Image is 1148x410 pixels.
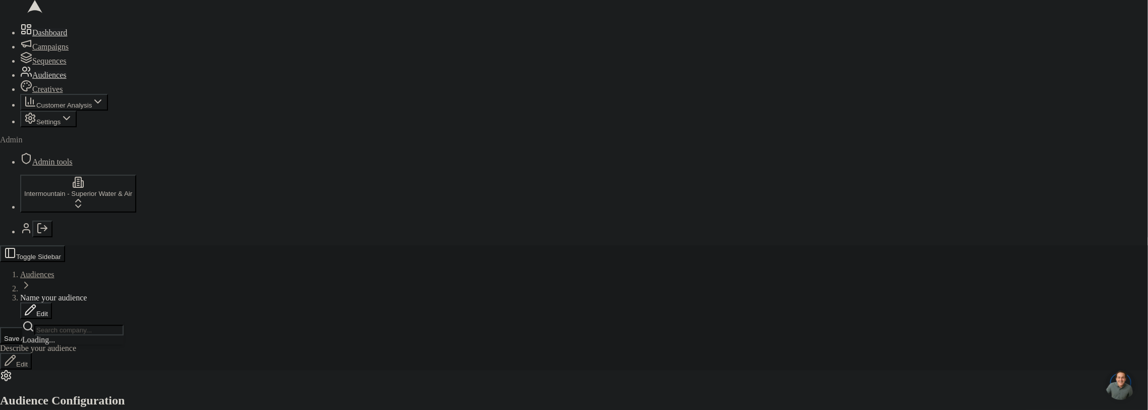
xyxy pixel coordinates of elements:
[32,28,67,37] span: Dashboard
[32,158,73,166] span: Admin tools
[32,221,52,237] button: Log out
[32,57,67,65] span: Sequences
[24,190,132,197] span: Intermountain - Superior Water & Air
[36,118,61,126] span: Settings
[16,253,61,261] span: Toggle Sidebar
[36,310,48,318] span: Edit
[16,361,28,368] span: Edit
[20,293,87,302] span: Name your audience
[36,101,92,109] span: Customer Analysis
[32,85,63,93] span: Creatives
[32,42,69,51] span: Campaigns
[1106,370,1136,400] a: Open chat
[34,325,124,335] input: Search company...
[20,270,54,279] span: Audiences
[32,71,67,79] span: Audiences
[22,335,124,344] div: Suggestions
[22,335,124,344] div: Loading...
